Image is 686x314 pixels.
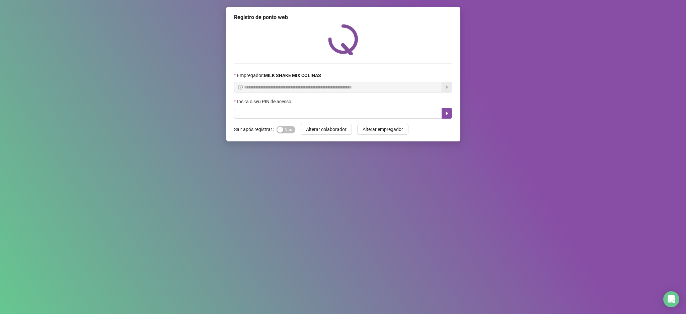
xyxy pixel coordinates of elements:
[306,126,347,133] span: Alterar colaborador
[238,85,243,89] span: info-circle
[234,98,296,105] label: Insira o seu PIN de acesso
[357,124,408,135] button: Alterar empregador
[234,124,277,135] label: Sair após registrar
[328,24,358,55] img: QRPoint
[301,124,352,135] button: Alterar colaborador
[444,111,450,116] span: caret-right
[237,72,321,79] span: Empregador :
[264,73,321,78] strong: MILK SHAKE MIX COLINAS
[234,13,452,21] div: Registro de ponto web
[363,126,403,133] span: Alterar empregador
[663,291,679,307] div: Open Intercom Messenger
